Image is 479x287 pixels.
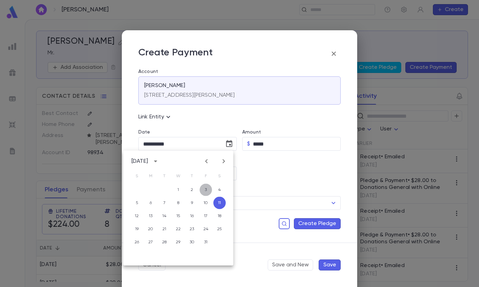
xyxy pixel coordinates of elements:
button: 17 [200,210,212,222]
button: 18 [213,210,226,222]
button: 7 [158,197,171,209]
span: Tuesday [158,169,171,183]
button: Choose date, selected date is Oct 11, 2025 [222,137,236,151]
span: Friday [200,169,212,183]
button: 4 [213,184,226,196]
button: 20 [145,223,157,235]
span: Sunday [131,169,143,183]
p: $ [247,140,250,147]
button: Next month [218,156,229,167]
div: [DATE] [131,158,148,165]
button: calendar view is open, switch to year view [150,156,161,167]
label: Account [138,69,341,74]
button: 6 [145,197,157,209]
button: 10 [200,197,212,209]
button: 30 [186,236,198,248]
button: Open [329,198,338,208]
button: Save and New [268,259,313,270]
span: Wednesday [172,169,184,183]
span: Saturday [213,169,226,183]
button: Create Pledge [294,218,341,229]
button: 23 [186,223,198,235]
button: 12 [131,210,143,222]
button: 9 [186,197,198,209]
label: Amount [242,129,261,135]
button: 22 [172,223,184,235]
button: 25 [213,223,226,235]
button: 24 [200,223,212,235]
button: Save [319,259,341,270]
button: 26 [131,236,143,248]
button: 8 [172,197,184,209]
label: Date [138,129,237,135]
button: 29 [172,236,184,248]
button: 16 [186,210,198,222]
span: Thursday [186,169,198,183]
button: 1 [172,184,184,196]
span: Monday [145,169,157,183]
button: 13 [145,210,157,222]
button: 27 [145,236,157,248]
button: Previous month [201,156,212,167]
button: 21 [158,223,171,235]
button: 28 [158,236,171,248]
div: No Open Pledges [133,229,341,244]
button: 2 [186,184,198,196]
p: [STREET_ADDRESS][PERSON_NAME] [144,92,235,99]
button: 11 [213,197,226,209]
button: 14 [158,210,171,222]
p: [PERSON_NAME] [144,82,185,89]
p: Link Entity [138,113,172,121]
button: 5 [131,197,143,209]
button: 19 [131,223,143,235]
button: 15 [172,210,184,222]
button: 3 [200,184,212,196]
button: 31 [200,236,212,248]
p: Create Payment [138,47,213,61]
